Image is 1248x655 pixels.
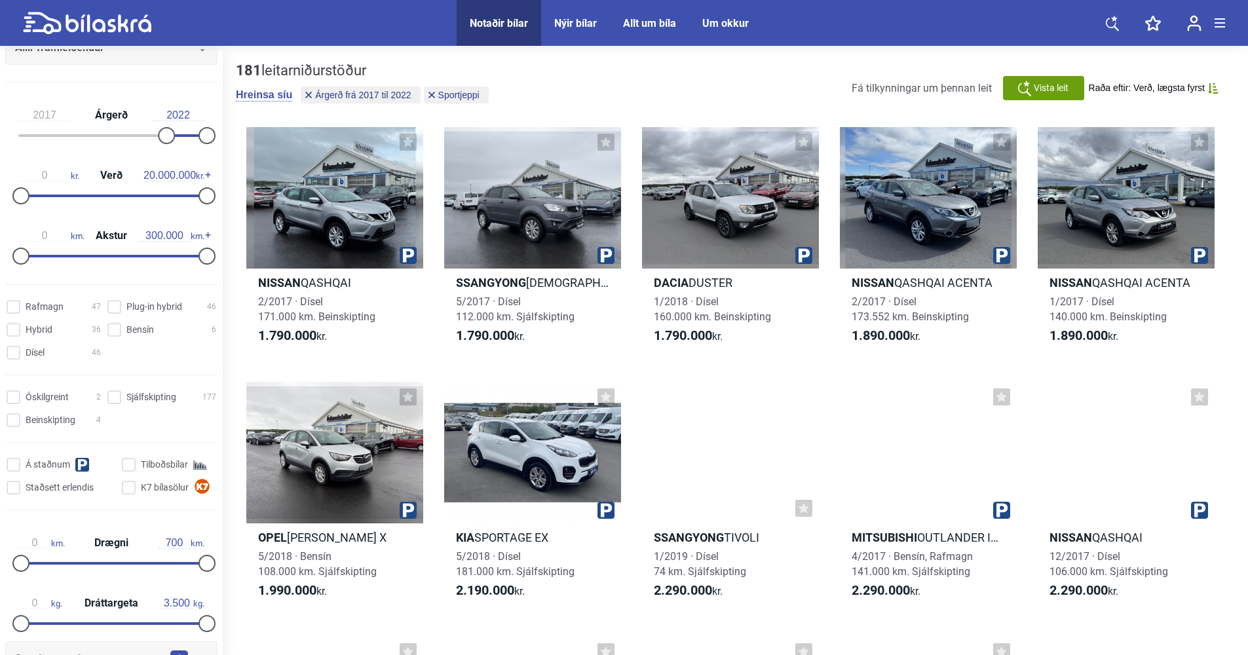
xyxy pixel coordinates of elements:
[18,537,65,549] span: km.
[26,458,70,472] span: Á staðnum
[456,328,525,344] span: kr.
[1089,83,1219,94] button: Raða eftir: Verð, lægsta fyrst
[456,327,514,343] b: 1.790.000
[138,230,204,242] span: km.
[400,247,417,264] img: parking.png
[96,413,101,427] span: 4
[840,382,1017,610] a: MitsubishiOUTLANDER INSTYLE PHEV4/2017 · Bensín, Rafmagn141.000 km. Sjálfskipting2.290.000kr.
[654,328,723,344] span: kr.
[852,295,969,323] span: 2/2017 · Dísel 173.552 km. Beinskipting
[26,413,75,427] span: Beinskipting
[840,127,1017,356] a: NissanQASHQAI ACENTA2/2017 · Dísel173.552 km. Beinskipting1.890.000kr.
[623,17,676,29] a: Allt um bíla
[654,550,746,578] span: 1/2019 · Dísel 74 km. Sjálfskipting
[126,323,154,337] span: Bensín
[852,531,917,544] b: Mitsubishi
[26,346,45,360] span: Dísel
[852,82,992,94] span: Fá tilkynningar um þennan leit
[202,390,216,404] span: 177
[852,583,920,599] span: kr.
[1191,502,1208,519] img: parking.png
[158,537,204,549] span: km.
[456,583,525,599] span: kr.
[456,531,474,544] b: Kia
[1187,15,1201,31] img: user-login.svg
[456,582,514,598] b: 2.190.000
[1049,327,1108,343] b: 1.890.000
[26,300,64,314] span: Rafmagn
[207,300,216,314] span: 46
[597,247,615,264] img: parking.png
[246,530,423,545] h2: [PERSON_NAME] X
[993,247,1010,264] img: parking.png
[92,346,101,360] span: 46
[852,582,910,598] b: 2.290.000
[141,481,189,495] span: K7 bílasölur
[92,231,130,241] span: Akstur
[702,17,749,29] a: Um okkur
[654,531,724,544] b: Ssangyong
[654,295,771,323] span: 1/2018 · Dísel 160.000 km. Beinskipting
[212,323,216,337] span: 6
[18,230,85,242] span: km.
[26,390,69,404] span: Óskilgreint
[236,62,492,79] div: leitarniðurstöður
[554,17,597,29] a: Nýir bílar
[92,323,101,337] span: 36
[654,582,712,598] b: 2.290.000
[1038,530,1215,545] h2: QASHQAI
[92,300,101,314] span: 47
[1038,275,1215,290] h2: QASHQAI ACENTA
[456,295,575,323] span: 5/2017 · Dísel 112.000 km. Sjálfskipting
[840,275,1017,290] h2: QASHQAI ACENTA
[852,328,920,344] span: kr.
[1049,582,1108,598] b: 2.290.000
[18,597,62,609] span: kg.
[444,127,621,356] a: Ssangyong[DEMOGRAPHIC_DATA]5/2017 · Dísel112.000 km. Sjálfskipting1.790.000kr.
[642,530,819,545] h2: TIVOLI
[258,327,316,343] b: 1.790.000
[1191,247,1208,264] img: parking.png
[400,502,417,519] img: parking.png
[258,276,301,290] b: Nissan
[97,170,126,181] span: Verð
[301,86,420,103] button: Árgerð frá 2017 til 2022
[840,530,1017,545] h2: OUTLANDER INSTYLE PHEV
[1089,83,1205,94] span: Raða eftir: Verð, lægsta fyrst
[1049,583,1118,599] span: kr.
[141,458,188,472] span: Tilboðsbílar
[438,90,480,100] span: Sportjeppi
[126,390,176,404] span: Sjálfskipting
[1038,127,1215,356] a: NissanQASHQAI ACENTA1/2017 · Dísel140.000 km. Beinskipting1.890.000kr.
[795,247,812,264] img: parking.png
[642,382,819,610] a: SsangyongTIVOLI1/2019 · Dísel74 km. Sjálfskipting2.290.000kr.
[258,583,327,599] span: kr.
[993,502,1010,519] img: parking.png
[1049,531,1092,544] b: Nissan
[258,582,316,598] b: 1.990.000
[852,327,910,343] b: 1.890.000
[96,390,101,404] span: 2
[236,88,292,102] button: Hreinsa síu
[470,17,528,29] a: Notaðir bílar
[91,538,132,548] span: Drægni
[1049,328,1118,344] span: kr.
[456,550,575,578] span: 5/2018 · Dísel 181.000 km. Sjálfskipting
[424,86,489,103] button: Sportjeppi
[444,275,621,290] h2: [DEMOGRAPHIC_DATA]
[143,170,204,181] span: kr.
[597,502,615,519] img: parking.png
[258,550,377,578] span: 5/2018 · Bensín 108.000 km. Sjálfskipting
[1038,382,1215,610] a: NissanQASHQAI12/2017 · Dísel106.000 km. Sjálfskipting2.290.000kr.
[654,327,712,343] b: 1.790.000
[852,550,973,578] span: 4/2017 · Bensín, Rafmagn 141.000 km. Sjálfskipting
[236,62,261,79] b: 181
[444,382,621,610] a: KiaSPORTAGE EX5/2018 · Dísel181.000 km. Sjálfskipting2.190.000kr.
[246,382,423,610] a: Opel[PERSON_NAME] X5/2018 · Bensín108.000 km. Sjálfskipting1.990.000kr.
[161,597,204,609] span: kg.
[654,583,723,599] span: kr.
